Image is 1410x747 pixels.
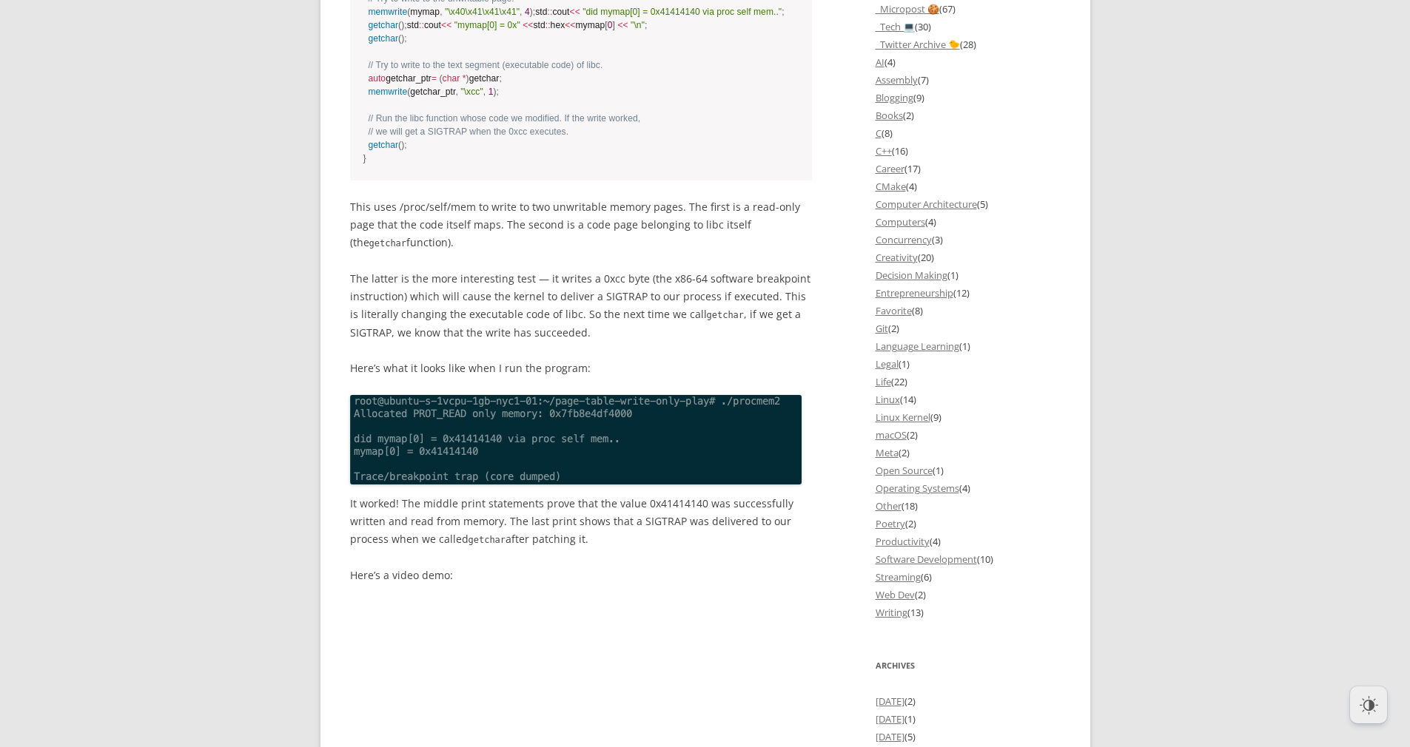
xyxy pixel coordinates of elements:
[608,20,613,30] span: 0
[876,428,907,442] a: macOS
[876,215,925,229] a: Computers
[441,20,451,30] span: <<
[876,375,891,388] a: Life
[876,286,953,300] a: Entrepreneurship
[443,73,460,84] span: char
[876,550,1061,568] li: (10)
[876,606,907,619] a: Writing
[876,231,1061,249] li: (3)
[876,712,904,726] a: [DATE]
[613,20,615,30] span: ]
[876,730,904,743] a: [DATE]
[350,495,813,549] p: It worked! The middle print statements prove that the value 0x41414140 was successfully written a...
[876,604,1061,621] li: (13)
[419,20,424,30] span: ::
[876,107,1061,124] li: (2)
[530,7,533,17] span: )
[876,2,939,16] a: _Micropost 🍪
[782,7,784,17] span: ;
[363,153,366,163] span: }
[401,33,404,44] span: )
[404,20,406,30] span: ;
[876,710,1061,728] li: (1)
[583,7,782,17] span: "did mymap[0] = 0x41414140 via proc self mem.."
[876,213,1061,231] li: (4)
[350,567,813,584] p: Here’s a video demo:
[369,238,407,249] code: getchar
[520,7,522,17] span: ,
[368,87,407,97] span: memwrite
[876,339,959,353] a: Language Learning
[876,284,1061,302] li: (12)
[876,144,892,158] a: C++
[489,87,494,97] span: 1
[368,20,398,30] span: getchar
[876,588,915,601] a: Web Dev
[876,302,1061,320] li: (8)
[401,140,404,150] span: )
[876,195,1061,213] li: (5)
[876,337,1061,355] li: (1)
[876,268,947,282] a: Decision Making
[876,728,1061,746] li: (5)
[523,20,533,30] span: <<
[368,7,407,17] span: memwrite
[876,444,1061,462] li: (2)
[876,570,921,584] a: Streaming
[876,694,904,708] a: [DATE]
[876,552,977,566] a: Software Development
[876,497,1061,515] li: (18)
[617,20,628,30] span: <<
[404,33,406,44] span: ;
[440,73,443,84] span: (
[876,38,960,51] a: _Twitter Archive 🐤
[548,7,553,17] span: ::
[876,568,1061,586] li: (6)
[350,198,813,252] p: This uses /proc/self/mem to write to two unwritable memory pages. The first is a read-only page t...
[876,426,1061,444] li: (2)
[876,266,1061,284] li: (1)
[407,87,410,97] span: (
[493,87,496,97] span: )
[876,657,1061,675] h3: Archives
[876,197,977,211] a: Computer Architecture
[876,373,1061,391] li: (22)
[350,270,813,342] p: The latter is the more interesting test — it writes a 0xcc byte (the x86-64 software breakpoint i...
[545,20,551,30] span: ::
[876,91,913,104] a: Blogging
[876,251,918,264] a: Creativity
[401,20,404,30] span: )
[876,586,1061,604] li: (2)
[466,73,469,84] span: )
[631,20,645,30] span: "\n"
[570,7,580,17] span: <<
[876,20,915,33] a: _Tech 💻
[533,7,535,17] span: ;
[499,73,501,84] span: ;
[876,180,906,193] a: CMake
[469,535,506,545] code: getchar
[876,36,1061,53] li: (28)
[454,20,520,30] span: "mymap[0] = 0x"
[876,109,903,122] a: Books
[525,7,530,17] span: 4
[876,499,902,513] a: Other
[876,408,1061,426] li: (9)
[876,160,1061,178] li: (17)
[876,464,933,477] a: Open Source
[876,162,904,175] a: Career
[368,33,398,44] span: getchar
[876,692,1061,710] li: (2)
[876,533,1061,550] li: (4)
[368,73,386,84] span: auto
[876,320,1061,337] li: (2)
[368,126,568,137] span: // we will get a SIGTRAP when the 0xcc executes.
[876,304,912,317] a: Favorite
[368,140,398,150] span: getchar
[407,7,410,17] span: (
[876,357,899,371] a: Legal
[876,178,1061,195] li: (4)
[876,393,900,406] a: Linux
[876,410,930,424] a: Linux Kernel
[445,7,520,17] span: "\x40\x41\x41\x41"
